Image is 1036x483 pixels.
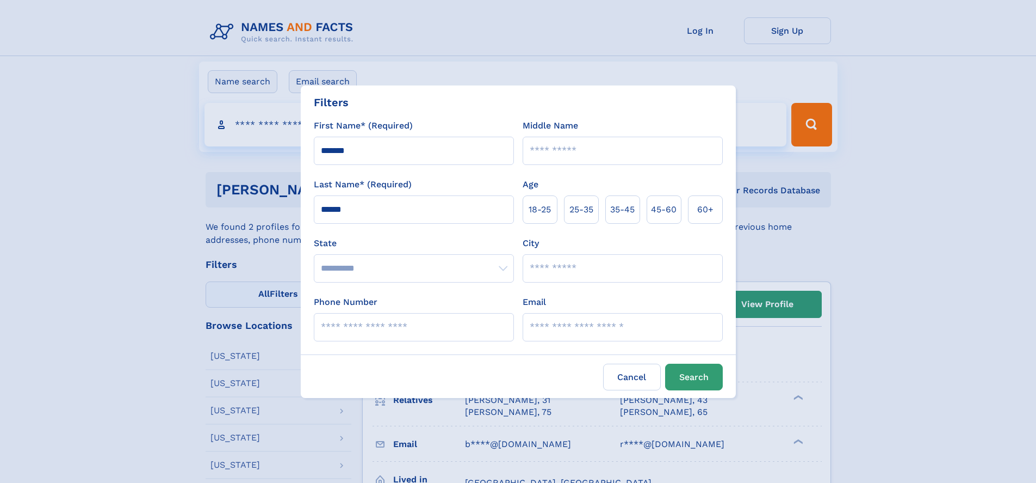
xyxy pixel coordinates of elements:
span: 18‑25 [529,203,551,216]
label: First Name* (Required) [314,119,413,132]
div: Filters [314,94,349,111]
label: City [523,237,539,250]
label: Phone Number [314,296,377,309]
label: Last Name* (Required) [314,178,412,191]
label: Email [523,296,546,309]
label: Age [523,178,538,191]
span: 60+ [697,203,714,216]
span: 45‑60 [651,203,677,216]
label: Middle Name [523,119,578,132]
label: State [314,237,514,250]
label: Cancel [603,364,661,390]
span: 25‑35 [569,203,593,216]
button: Search [665,364,723,390]
span: 35‑45 [610,203,635,216]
